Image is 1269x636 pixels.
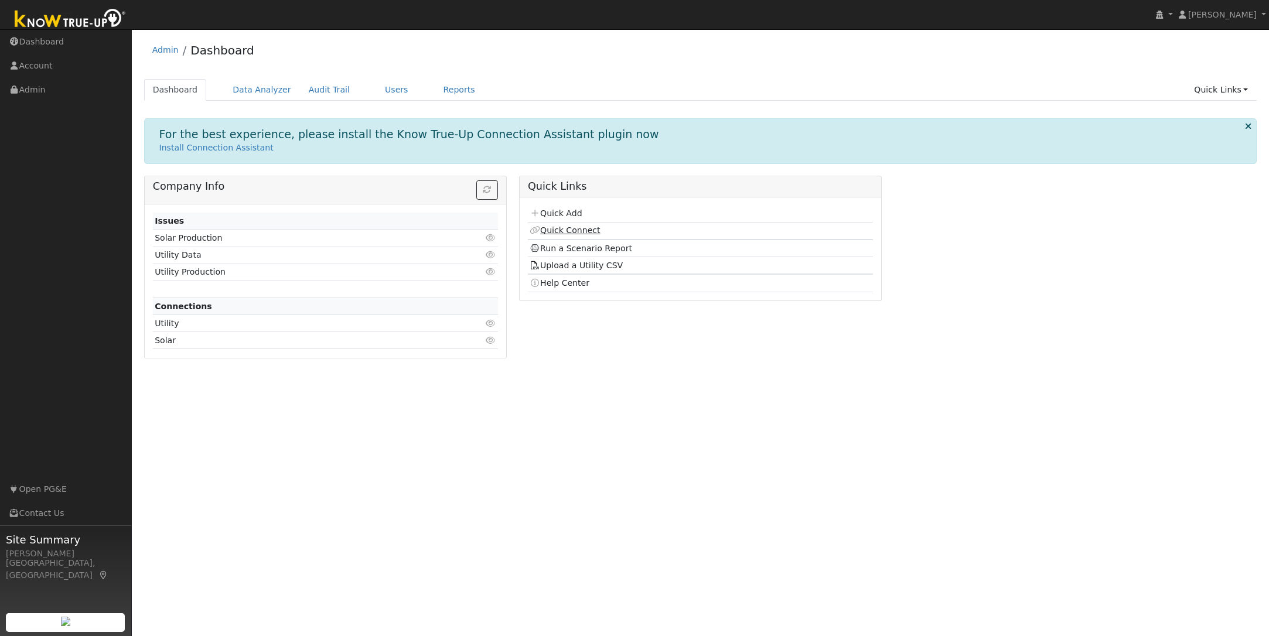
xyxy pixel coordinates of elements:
[153,247,442,264] td: Utility Data
[6,548,125,560] div: [PERSON_NAME]
[6,557,125,582] div: [GEOGRAPHIC_DATA], [GEOGRAPHIC_DATA]
[61,617,70,626] img: retrieve
[486,268,496,276] i: Click to view
[1188,10,1257,19] span: [PERSON_NAME]
[153,180,498,193] h5: Company Info
[224,79,300,101] a: Data Analyzer
[435,79,484,101] a: Reports
[6,532,125,548] span: Site Summary
[9,6,132,33] img: Know True-Up
[530,208,582,218] a: Quick Add
[486,336,496,344] i: Click to view
[153,264,442,281] td: Utility Production
[98,570,109,580] a: Map
[155,302,212,311] strong: Connections
[486,251,496,259] i: Click to view
[528,180,873,193] h5: Quick Links
[486,319,496,327] i: Click to view
[530,261,623,270] a: Upload a Utility CSV
[300,79,359,101] a: Audit Trail
[530,225,600,235] a: Quick Connect
[486,234,496,242] i: Click to view
[144,79,207,101] a: Dashboard
[155,216,184,225] strong: Issues
[159,128,659,141] h1: For the best experience, please install the Know True-Up Connection Assistant plugin now
[376,79,417,101] a: Users
[530,244,632,253] a: Run a Scenario Report
[153,315,442,332] td: Utility
[159,143,274,152] a: Install Connection Assistant
[530,278,589,288] a: Help Center
[152,45,179,54] a: Admin
[153,332,442,349] td: Solar
[153,230,442,247] td: Solar Production
[1185,79,1257,101] a: Quick Links
[190,43,254,57] a: Dashboard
